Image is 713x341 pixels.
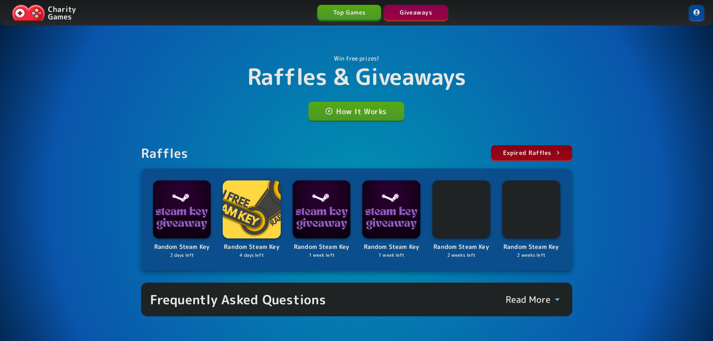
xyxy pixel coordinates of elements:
p: Charity Games [48,5,76,20]
p: 4 days left [223,252,281,259]
a: Charity Games [9,3,79,22]
a: LogoRandom Steam Key2 weeks left [502,180,560,259]
p: Random Steam Key [223,242,281,252]
p: Read More [506,293,551,305]
div: Frequently Asked Questions [150,292,326,307]
a: Giveaways [384,5,448,20]
p: 2 days left [153,252,211,259]
p: Random Steam Key [502,242,560,252]
a: LogoRandom Steam Key1 week left [362,180,420,259]
img: Logo [153,180,211,238]
p: 1 week left [362,252,420,259]
img: Logo [502,180,560,238]
a: LogoRandom Steam Key4 days left [223,180,281,259]
p: Random Steam Key [362,242,420,252]
h1: Raffles & Giveaways [247,63,466,90]
p: Random Steam Key [153,242,211,252]
a: How It Works [308,102,404,121]
img: Logo [223,180,281,238]
a: Expired Raffles [491,145,572,160]
div: Raffles [141,145,188,161]
p: 2 weeks left [502,252,560,259]
p: 1 week left [293,252,351,259]
img: Logo [293,180,351,238]
p: 2 weeks left [432,252,490,259]
button: Frequently Asked QuestionsRead More [141,283,572,316]
p: Win free prizes! [334,54,379,63]
a: Top Games [317,5,381,20]
p: Random Steam Key [293,242,351,252]
img: Logo [432,180,490,238]
a: LogoRandom Steam Key2 weeks left [432,180,490,259]
a: LogoRandom Steam Key2 days left [153,180,211,259]
a: LogoRandom Steam Key1 week left [293,180,351,259]
p: Random Steam Key [432,242,490,252]
img: Logo [362,180,420,238]
img: Charity.Games [12,4,45,21]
